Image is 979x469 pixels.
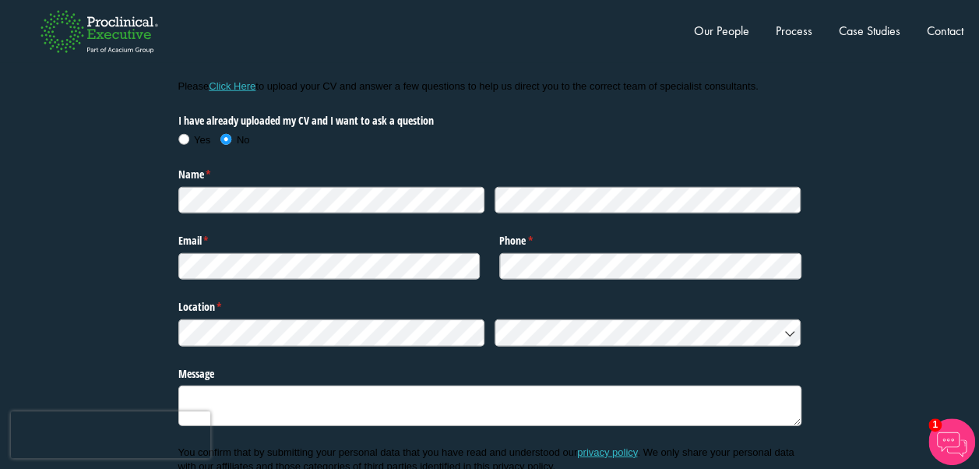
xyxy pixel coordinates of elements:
span: Yes [194,134,210,146]
legend: I have already uploaded my CV and I want to ask a question [178,108,481,129]
a: Our People [694,23,749,39]
a: Contact [927,23,963,39]
a: privacy policy [577,446,637,458]
input: State / Province / Region [178,319,485,346]
iframe: reCAPTCHA [11,411,210,458]
a: Process [776,23,812,39]
span: No [237,134,250,146]
input: Country [495,319,801,346]
span: 1 [928,418,942,432]
label: Phone [499,228,801,249]
label: Message [178,361,801,381]
p: Please to upload your CV and answer a few questions to help us direct you to the correct team of ... [178,79,801,93]
label: Email [178,228,481,249]
legend: Location [178,294,801,315]
a: Click Here [209,80,255,92]
a: Case Studies [839,23,900,39]
input: First [178,187,485,213]
legend: Name [178,162,801,182]
input: Last [495,187,801,213]
img: Chatbot [928,418,975,465]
